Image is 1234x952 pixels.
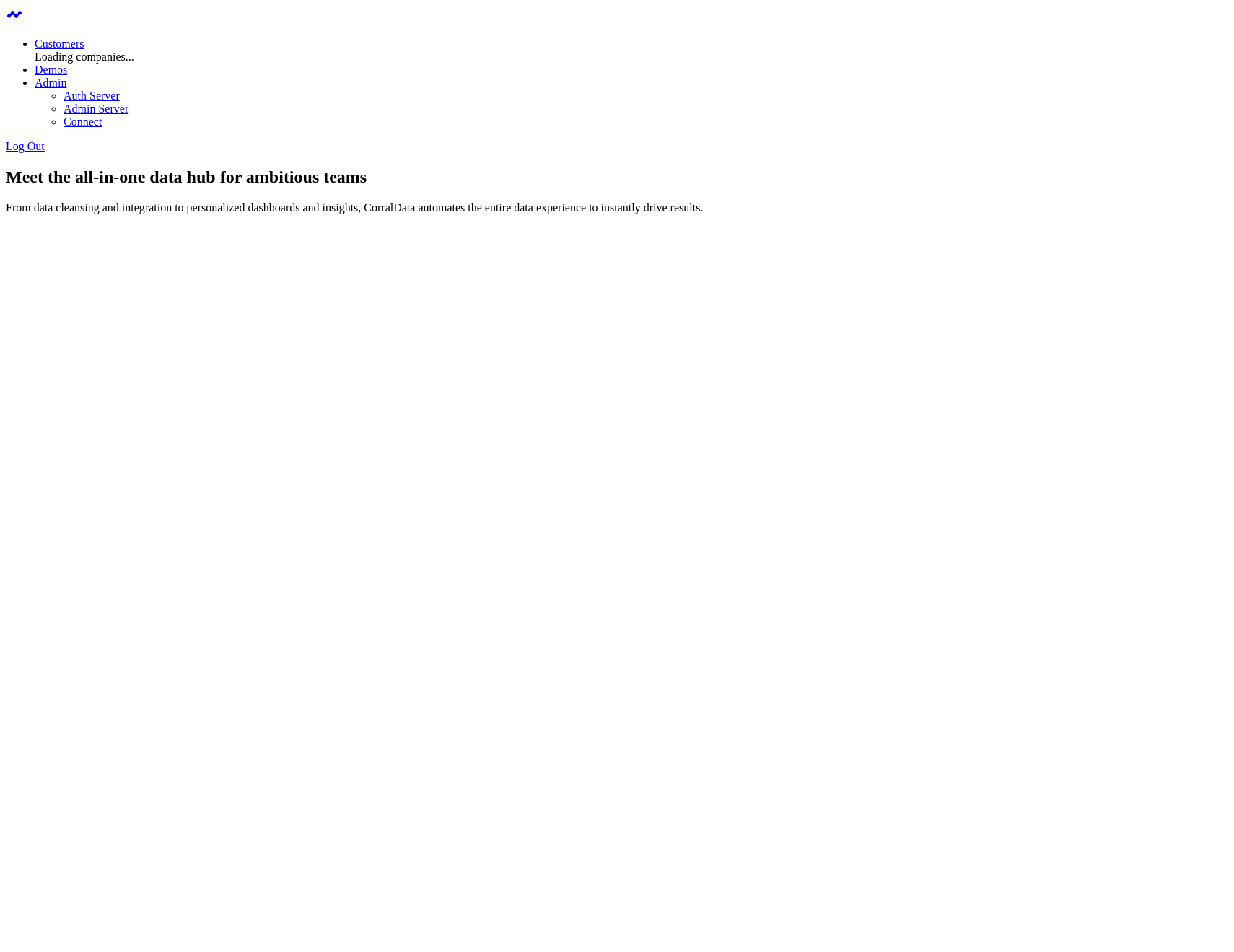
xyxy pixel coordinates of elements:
[35,51,1228,64] div: Loading companies...
[35,38,84,50] a: Customers
[6,140,45,152] a: Log Out
[64,115,102,128] a: Connect
[6,167,1228,187] h1: Meet the all-in-one data hub for ambitious teams
[35,77,66,89] a: Admin
[64,89,120,102] a: Auth Server
[35,64,67,76] a: Demos
[6,201,1228,214] p: From data cleansing and integration to personalized dashboards and insights, CorralData automates...
[64,102,128,115] a: Admin Server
